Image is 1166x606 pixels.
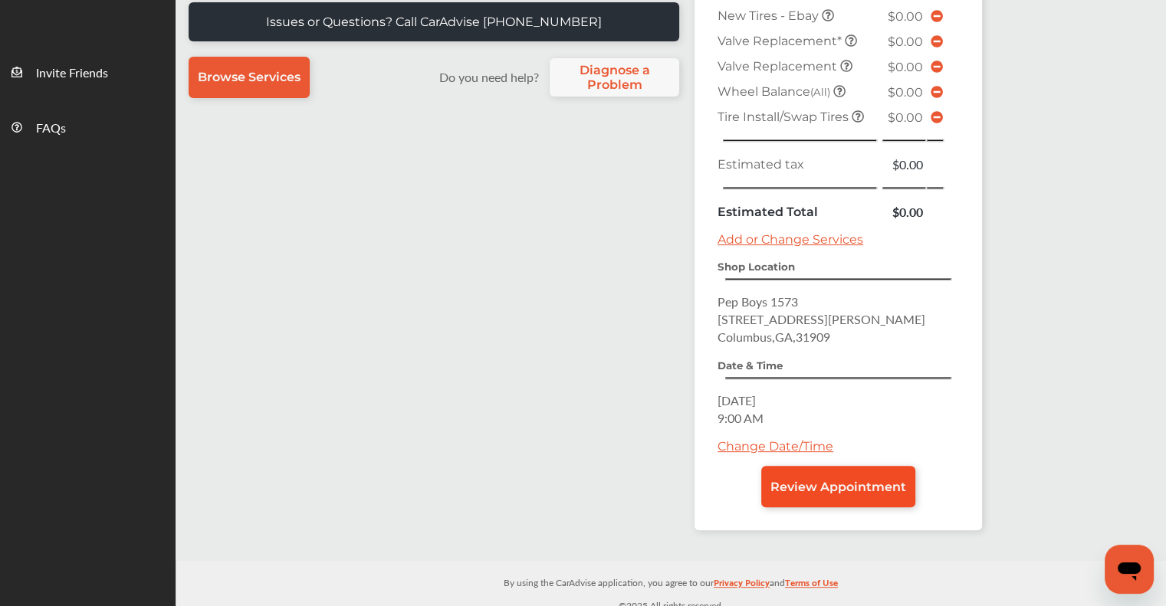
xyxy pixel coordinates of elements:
[882,199,926,224] td: $0.00
[718,359,783,372] strong: Date & Time
[714,199,882,224] td: Estimated Total
[718,8,822,23] span: New Tires - Ebay
[810,86,830,98] small: (All)
[718,110,852,124] span: Tire Install/Swap Tires
[176,574,1166,590] p: By using the CarAdvise application, you agree to our and
[785,574,838,598] a: Terms of Use
[36,64,108,84] span: Invite Friends
[770,480,906,494] span: Review Appointment
[714,152,882,177] td: Estimated tax
[882,152,926,177] td: $0.00
[432,68,546,86] label: Do you need help?
[718,260,795,273] strong: Shop Location
[718,310,925,328] span: [STREET_ADDRESS][PERSON_NAME]
[718,34,845,48] span: Valve Replacement*
[557,63,672,92] span: Diagnose a Problem
[888,34,923,49] span: $0.00
[714,574,770,598] a: Privacy Policy
[718,409,764,427] span: 9:00 AM
[1105,545,1154,594] iframe: Button to launch messaging window
[189,57,310,98] a: Browse Services
[888,60,923,74] span: $0.00
[718,293,798,310] span: Pep Boys 1573
[888,85,923,100] span: $0.00
[198,70,301,84] span: Browse Services
[36,119,66,139] span: FAQs
[718,59,840,74] span: Valve Replacement
[718,232,863,247] a: Add or Change Services
[718,84,833,99] span: Wheel Balance
[888,110,923,125] span: $0.00
[718,439,833,454] a: Change Date/Time
[761,466,915,507] a: Review Appointment
[550,58,679,97] a: Diagnose a Problem
[718,328,830,346] span: Columbus , GA , 31909
[266,15,602,29] p: Issues or Questions? Call CarAdvise [PHONE_NUMBER]
[888,9,923,24] span: $0.00
[189,2,679,41] a: Issues or Questions? Call CarAdvise [PHONE_NUMBER]
[718,391,756,409] span: [DATE]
